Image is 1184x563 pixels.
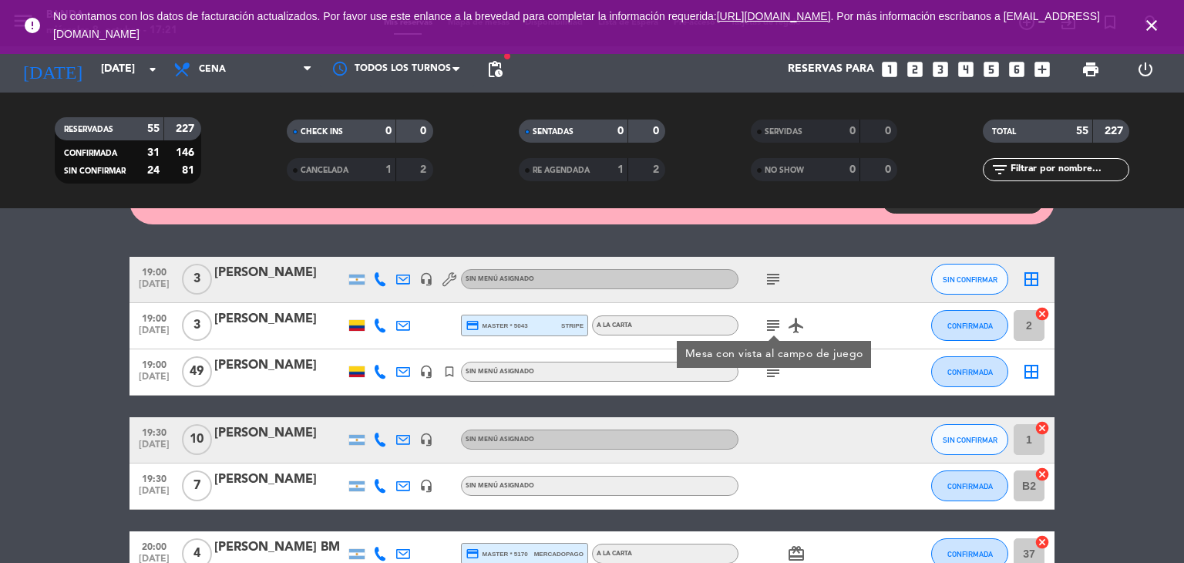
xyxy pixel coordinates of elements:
i: looks_4 [956,59,976,79]
strong: 24 [147,165,160,176]
span: A LA CARTA [597,551,632,557]
i: looks_6 [1007,59,1027,79]
span: SERVIDAS [765,128,802,136]
div: Mesa con vista al campo de juego [685,346,863,362]
a: [URL][DOMAIN_NAME] [717,10,831,22]
i: filter_list [991,160,1009,179]
strong: 227 [1105,126,1126,137]
i: card_giftcard [787,544,806,563]
i: close [1142,16,1161,35]
button: CONFIRMADA [931,310,1008,341]
span: CONFIRMADA [64,150,117,157]
span: RE AGENDADA [533,167,590,174]
i: cancel [1034,420,1050,436]
span: stripe [561,321,584,331]
span: master * 5170 [466,547,528,561]
strong: 0 [617,126,624,137]
span: [DATE] [135,279,173,297]
div: [PERSON_NAME] [214,309,345,329]
strong: 0 [885,126,894,137]
span: A LA CARTA [597,322,632,329]
i: cancel [1034,306,1050,322]
i: looks_one [880,59,900,79]
span: 19:30 [135,469,173,487]
span: fiber_manual_record [503,52,512,61]
span: mercadopago [534,549,584,559]
span: pending_actions [486,60,504,79]
i: subject [764,362,782,381]
strong: 1 [617,164,624,175]
span: 19:00 [135,262,173,280]
i: border_all [1022,362,1041,381]
div: [PERSON_NAME] [214,470,345,490]
span: 20:00 [135,537,173,555]
strong: 0 [385,126,392,137]
strong: 0 [849,164,856,175]
i: subject [764,270,782,288]
i: turned_in_not [442,365,456,379]
i: cancel [1034,534,1050,550]
span: CHECK INS [301,128,343,136]
span: [DATE] [135,440,173,457]
span: CONFIRMADA [947,482,993,491]
span: No contamos con los datos de facturación actualizados. Por favor use este enlance a la brevedad p... [53,10,1100,40]
i: looks_5 [981,59,1001,79]
span: 19:00 [135,355,173,373]
strong: 2 [653,164,662,175]
span: print [1081,60,1100,79]
div: [PERSON_NAME] BM [214,538,345,558]
div: [PERSON_NAME] [214,423,345,443]
span: 10 [182,424,212,455]
span: Reservas para [788,63,874,76]
span: Sin menú asignado [466,369,534,375]
strong: 55 [1076,126,1088,137]
i: headset_mic [419,479,433,493]
i: headset_mic [419,365,433,379]
span: [DATE] [135,325,173,343]
span: [DATE] [135,372,173,389]
strong: 0 [653,126,662,137]
strong: 227 [176,123,197,134]
i: [DATE] [12,52,93,86]
i: looks_3 [930,59,950,79]
span: TOTAL [992,128,1016,136]
span: CONFIRMADA [947,322,993,330]
button: CONFIRMADA [931,470,1008,501]
i: airplanemode_active [787,316,806,335]
i: headset_mic [419,433,433,447]
strong: 146 [176,147,197,158]
div: LOG OUT [1118,46,1172,93]
button: SIN CONFIRMAR [931,264,1008,295]
strong: 55 [147,123,160,134]
i: subject [764,316,782,335]
span: CONFIRMADA [947,368,993,376]
strong: 81 [182,165,197,176]
span: CONFIRMADA [947,550,993,558]
span: CANCELADA [301,167,348,174]
span: SIN CONFIRMAR [943,275,997,284]
span: 19:00 [135,308,173,326]
strong: 1 [385,164,392,175]
span: [DATE] [135,486,173,504]
span: SIN CONFIRMAR [64,167,126,175]
span: RESERVADAS [64,126,113,133]
strong: 31 [147,147,160,158]
span: NO SHOW [765,167,804,174]
a: . Por más información escríbanos a [EMAIL_ADDRESS][DOMAIN_NAME] [53,10,1100,40]
strong: 0 [849,126,856,137]
button: CONFIRMADA [931,356,1008,387]
button: SIN CONFIRMAR [931,424,1008,455]
i: error [23,16,42,35]
i: border_all [1022,270,1041,288]
i: power_settings_new [1136,60,1155,79]
span: 7 [182,470,212,501]
input: Filtrar por nombre... [1009,161,1128,178]
i: credit_card [466,319,479,332]
i: looks_two [905,59,925,79]
span: 3 [182,310,212,341]
span: Sin menú asignado [466,483,534,489]
span: Cena [199,64,226,75]
span: 19:30 [135,423,173,440]
span: 49 [182,356,212,387]
div: [PERSON_NAME] [214,263,345,283]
